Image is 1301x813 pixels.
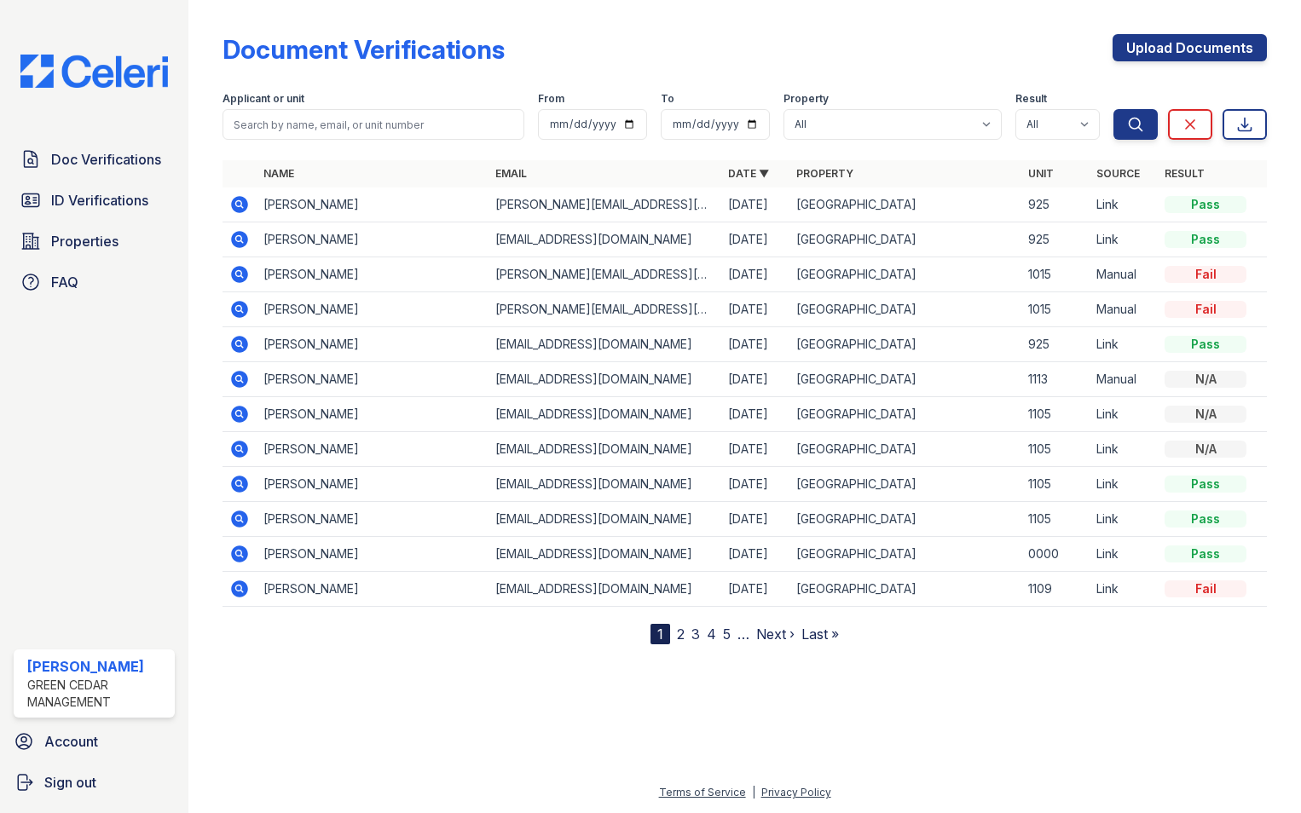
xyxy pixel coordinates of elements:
[257,432,489,467] td: [PERSON_NAME]
[721,467,789,502] td: [DATE]
[538,92,564,106] label: From
[1090,187,1158,222] td: Link
[756,626,795,643] a: Next ›
[489,502,720,537] td: [EMAIL_ADDRESS][DOMAIN_NAME]
[1165,371,1246,388] div: N/A
[1090,502,1158,537] td: Link
[1165,231,1246,248] div: Pass
[1090,327,1158,362] td: Link
[721,292,789,327] td: [DATE]
[489,467,720,502] td: [EMAIL_ADDRESS][DOMAIN_NAME]
[7,765,182,799] a: Sign out
[1165,167,1205,180] a: Result
[1021,362,1090,397] td: 1113
[650,624,670,644] div: 1
[789,292,1021,327] td: [GEOGRAPHIC_DATA]
[44,772,96,793] span: Sign out
[257,502,489,537] td: [PERSON_NAME]
[789,187,1021,222] td: [GEOGRAPHIC_DATA]
[1028,167,1054,180] a: Unit
[1015,92,1047,106] label: Result
[1021,222,1090,257] td: 925
[51,272,78,292] span: FAQ
[489,327,720,362] td: [EMAIL_ADDRESS][DOMAIN_NAME]
[721,362,789,397] td: [DATE]
[489,362,720,397] td: [EMAIL_ADDRESS][DOMAIN_NAME]
[489,537,720,572] td: [EMAIL_ADDRESS][DOMAIN_NAME]
[489,292,720,327] td: [PERSON_NAME][EMAIL_ADDRESS][PERSON_NAME][DOMAIN_NAME]
[223,34,505,65] div: Document Verifications
[1090,362,1158,397] td: Manual
[1021,327,1090,362] td: 925
[728,167,769,180] a: Date ▼
[789,222,1021,257] td: [GEOGRAPHIC_DATA]
[1165,441,1246,458] div: N/A
[257,362,489,397] td: [PERSON_NAME]
[14,265,175,299] a: FAQ
[44,731,98,752] span: Account
[1096,167,1140,180] a: Source
[7,724,182,758] a: Account
[1090,467,1158,502] td: Link
[257,222,489,257] td: [PERSON_NAME]
[1021,257,1090,292] td: 1015
[489,257,720,292] td: [PERSON_NAME][EMAIL_ADDRESS][PERSON_NAME][DOMAIN_NAME]
[257,467,489,502] td: [PERSON_NAME]
[27,677,168,711] div: Green Cedar Management
[1021,432,1090,467] td: 1105
[677,626,685,643] a: 2
[691,626,700,643] a: 3
[1113,34,1267,61] a: Upload Documents
[721,537,789,572] td: [DATE]
[721,397,789,432] td: [DATE]
[1090,257,1158,292] td: Manual
[707,626,716,643] a: 4
[1021,467,1090,502] td: 1105
[1165,580,1246,597] div: Fail
[789,362,1021,397] td: [GEOGRAPHIC_DATA]
[257,397,489,432] td: [PERSON_NAME]
[789,572,1021,607] td: [GEOGRAPHIC_DATA]
[789,327,1021,362] td: [GEOGRAPHIC_DATA]
[257,537,489,572] td: [PERSON_NAME]
[1090,397,1158,432] td: Link
[737,624,749,644] span: …
[257,257,489,292] td: [PERSON_NAME]
[489,187,720,222] td: [PERSON_NAME][EMAIL_ADDRESS][PERSON_NAME][DOMAIN_NAME]
[1165,266,1246,283] div: Fail
[789,502,1021,537] td: [GEOGRAPHIC_DATA]
[661,92,674,106] label: To
[1021,572,1090,607] td: 1109
[789,537,1021,572] td: [GEOGRAPHIC_DATA]
[1165,476,1246,493] div: Pass
[223,92,304,106] label: Applicant or unit
[721,502,789,537] td: [DATE]
[489,397,720,432] td: [EMAIL_ADDRESS][DOMAIN_NAME]
[752,786,755,799] div: |
[223,109,524,140] input: Search by name, email, or unit number
[1165,196,1246,213] div: Pass
[51,149,161,170] span: Doc Verifications
[257,187,489,222] td: [PERSON_NAME]
[761,786,831,799] a: Privacy Policy
[7,55,182,88] img: CE_Logo_Blue-a8612792a0a2168367f1c8372b55b34899dd931a85d93a1a3d3e32e68fde9ad4.png
[801,626,839,643] a: Last »
[1165,545,1246,562] div: Pass
[27,656,168,677] div: [PERSON_NAME]
[14,224,175,258] a: Properties
[1165,406,1246,423] div: N/A
[1090,222,1158,257] td: Link
[1090,292,1158,327] td: Manual
[659,786,746,799] a: Terms of Service
[1021,397,1090,432] td: 1105
[721,432,789,467] td: [DATE]
[14,142,175,176] a: Doc Verifications
[721,572,789,607] td: [DATE]
[14,183,175,217] a: ID Verifications
[1090,432,1158,467] td: Link
[721,257,789,292] td: [DATE]
[1090,572,1158,607] td: Link
[789,467,1021,502] td: [GEOGRAPHIC_DATA]
[789,397,1021,432] td: [GEOGRAPHIC_DATA]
